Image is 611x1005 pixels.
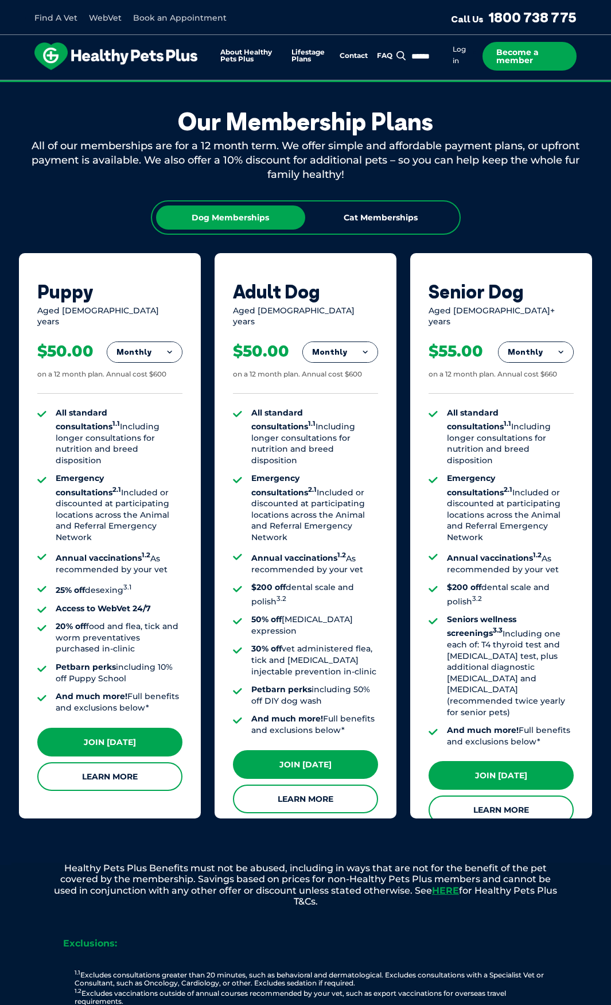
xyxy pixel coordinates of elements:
a: Learn More [429,796,574,824]
a: HERE [432,885,459,896]
sup: 1.1 [75,969,80,976]
strong: Emergency consultations [251,473,317,497]
sup: 1.2 [533,552,542,560]
p: Healthy Pets Plus Benefits must not be abused, including in ways that are not for the benefit of ... [11,863,600,907]
a: Contact [340,52,368,60]
li: vet administered flea, tick and [MEDICAL_DATA] injectable prevention in-clinic [251,643,378,677]
strong: Petbarn perks [251,684,312,694]
div: Adult Dog [233,281,378,302]
span: Proactive, preventative wellness program designed to keep your pet healthier and happier for longer [91,80,520,91]
strong: $200 off [251,582,286,592]
div: on a 12 month plan. Annual cost $600 [233,370,362,379]
button: Monthly [303,342,378,363]
strong: All standard consultations [251,408,316,432]
strong: Exclusions: [63,938,117,949]
li: Including longer consultations for nutrition and breed disposition [56,408,182,467]
strong: Access to WebVet 24/7 [56,603,151,614]
li: dental scale and polish [251,582,378,607]
li: Including longer consultations for nutrition and breed disposition [447,408,574,467]
div: $50.00 [233,342,289,361]
div: on a 12 month plan. Annual cost $660 [429,370,557,379]
a: Call Us1800 738 775 [451,9,577,26]
strong: Petbarn perks [56,662,116,672]
sup: 1.2 [75,987,81,995]
div: All of our memberships are for a 12 month term. We offer simple and affordable payment plans, or ... [19,139,593,183]
sup: 3.1 [123,583,131,591]
a: WebVet [89,13,122,23]
li: Including one each of: T4 thyroid test and [MEDICAL_DATA] test, plus additional diagnostic [MEDIC... [447,614,574,718]
a: Learn More [37,762,182,791]
li: dental scale and polish [447,582,574,607]
strong: Emergency consultations [56,473,121,497]
button: Monthly [499,342,573,363]
li: including 50% off DIY dog wash [251,684,378,707]
a: About Healthy Pets Plus [220,49,282,63]
a: Join [DATE] [233,750,378,779]
sup: 1.1 [504,420,511,428]
strong: And much more! [447,725,519,735]
button: Search [394,50,408,61]
div: Aged [DEMOGRAPHIC_DATA]+ years [429,305,574,328]
li: [MEDICAL_DATA] expression [251,614,378,637]
sup: 3.2 [472,595,482,603]
strong: $200 off [447,582,481,592]
strong: 30% off [251,643,282,654]
strong: All standard consultations [447,408,511,432]
a: Lifestage Plans [291,49,330,63]
div: $50.00 [37,342,94,361]
sup: 1.1 [112,420,120,428]
strong: 50% off [251,614,282,624]
strong: Annual vaccinations [447,553,542,563]
li: Including longer consultations for nutrition and breed disposition [251,408,378,467]
li: As recommended by your vet [251,550,378,576]
a: Find A Vet [34,13,77,23]
li: food and flea, tick and worm preventatives purchased in-clinic [56,621,182,655]
button: Monthly [107,342,182,363]
sup: 2.1 [112,486,121,494]
div: Our Membership Plans [19,107,593,136]
a: Book an Appointment [133,13,227,23]
strong: All standard consultations [56,408,120,432]
strong: Annual vaccinations [56,553,150,563]
a: Join [DATE] [37,728,182,756]
li: Included or discounted at participating locations across the Animal and Referral Emergency Network [56,473,182,543]
li: Included or discounted at participating locations across the Animal and Referral Emergency Network [447,473,574,543]
strong: 20% off [56,621,86,631]
span: Call Us [451,13,484,25]
a: Log in [453,45,466,65]
sup: 2.1 [504,486,512,494]
a: Learn More [233,785,378,813]
strong: Emergency consultations [447,473,512,497]
div: Puppy [37,281,182,302]
a: FAQ [377,52,392,60]
div: Cat Memberships [306,205,456,230]
div: $55.00 [429,342,483,361]
li: desexing [56,582,182,596]
li: Full benefits and exclusions below* [56,691,182,713]
li: Full benefits and exclusions below* [251,713,378,736]
sup: 1.2 [337,552,346,560]
div: on a 12 month plan. Annual cost $600 [37,370,166,379]
li: Full benefits and exclusions below* [447,725,574,747]
sup: 3.2 [277,595,286,603]
li: As recommended by your vet [56,550,182,576]
div: Aged [DEMOGRAPHIC_DATA] years [37,305,182,328]
div: Aged [DEMOGRAPHIC_DATA] years [233,305,378,328]
div: Dog Memberships [156,205,305,230]
strong: Annual vaccinations [251,553,346,563]
li: Included or discounted at participating locations across the Animal and Referral Emergency Network [251,473,378,543]
div: Senior Dog [429,281,574,302]
sup: 2.1 [308,486,317,494]
li: As recommended by your vet [447,550,574,576]
strong: And much more! [56,691,127,701]
a: Become a member [482,42,577,71]
sup: 1.2 [142,552,150,560]
sup: 1.1 [308,420,316,428]
a: Join [DATE] [429,761,574,790]
li: including 10% off Puppy School [56,662,182,684]
img: hpp-logo [34,42,197,70]
strong: 25% off [56,585,85,595]
strong: Seniors wellness screenings [447,614,516,638]
sup: 3.3 [493,627,503,635]
strong: And much more! [251,713,323,724]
